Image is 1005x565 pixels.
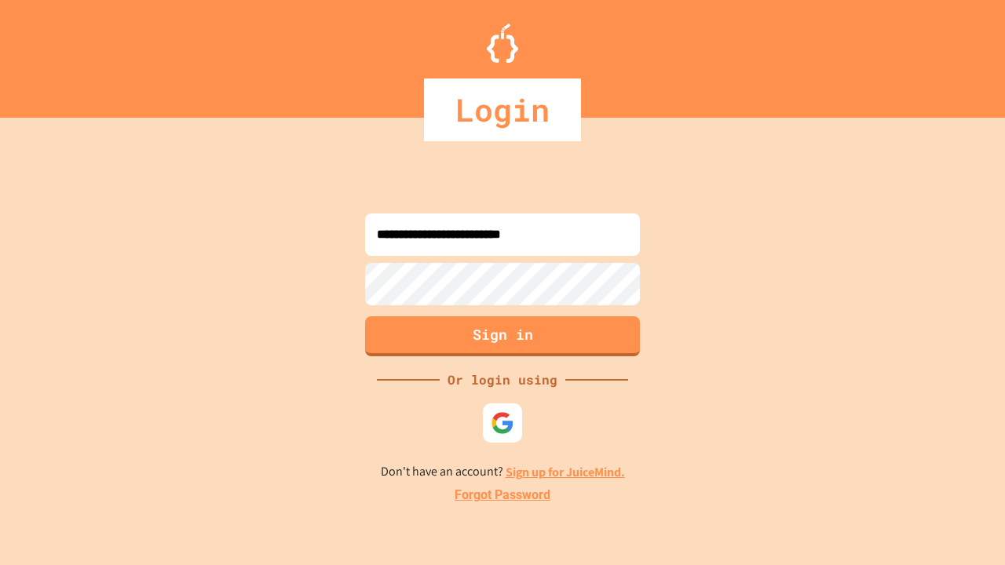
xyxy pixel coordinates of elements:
iframe: chat widget [939,502,989,549]
iframe: chat widget [875,434,989,501]
img: google-icon.svg [491,411,514,435]
p: Don't have an account? [381,462,625,482]
a: Sign up for JuiceMind. [506,464,625,480]
img: Logo.svg [487,24,518,63]
div: Login [424,78,581,141]
button: Sign in [365,316,640,356]
a: Forgot Password [455,486,550,505]
div: Or login using [440,370,565,389]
